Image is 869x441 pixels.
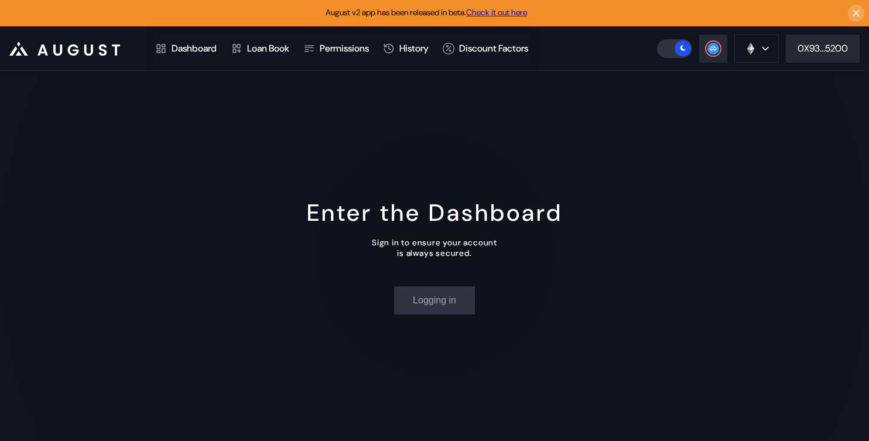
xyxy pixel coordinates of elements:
div: Sign in to ensure your account is always secured. [372,237,497,258]
div: History [399,42,429,54]
button: 0X93...5200 [786,35,860,63]
a: Check it out here [466,7,527,18]
div: Permissions [320,42,369,54]
div: Discount Factors [459,42,528,54]
a: Permissions [296,27,376,70]
a: History [376,27,436,70]
img: chain logo [744,42,757,55]
button: chain logo [734,35,779,63]
div: Enter the Dashboard [307,197,563,228]
a: Dashboard [148,27,224,70]
a: Loan Book [224,27,296,70]
div: Dashboard [172,42,217,54]
div: 0X93...5200 [798,42,848,54]
a: Discount Factors [436,27,535,70]
div: Loan Book [247,42,289,54]
button: Logging in [394,286,475,314]
span: August v2 app has been released in beta. [326,7,527,18]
